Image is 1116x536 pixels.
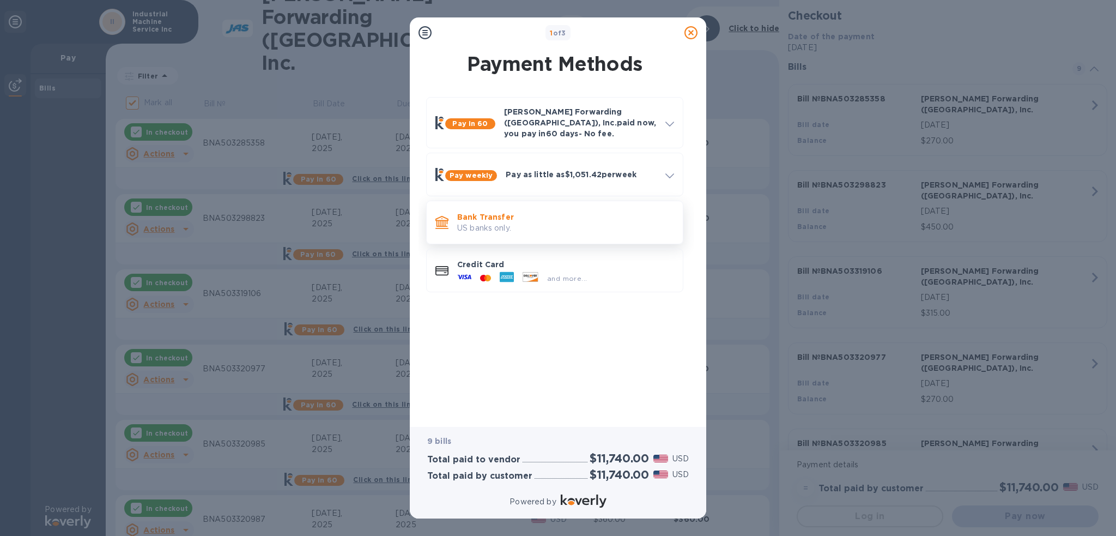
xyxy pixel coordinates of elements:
[550,29,566,37] b: of 3
[457,259,674,270] p: Credit Card
[450,171,493,179] b: Pay weekly
[424,52,686,75] h1: Payment Methods
[457,222,674,234] p: US banks only.
[506,169,657,180] p: Pay as little as $1,051.42 per week
[561,495,606,508] img: Logo
[452,119,488,128] b: Pay in 60
[504,106,657,139] p: [PERSON_NAME] Forwarding ([GEOGRAPHIC_DATA]), Inc. paid now, you pay in 60 days - No fee.
[653,471,668,478] img: USD
[590,468,649,481] h2: $11,740.00
[547,274,587,282] span: and more...
[653,455,668,462] img: USD
[457,212,674,222] p: Bank Transfer
[550,29,553,37] span: 1
[590,451,649,465] h2: $11,740.00
[510,496,556,508] p: Powered by
[672,453,689,465] p: USD
[427,455,520,465] h3: Total paid to vendor
[427,471,532,481] h3: Total paid by customer
[427,437,451,445] b: 9 bills
[672,469,689,480] p: USD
